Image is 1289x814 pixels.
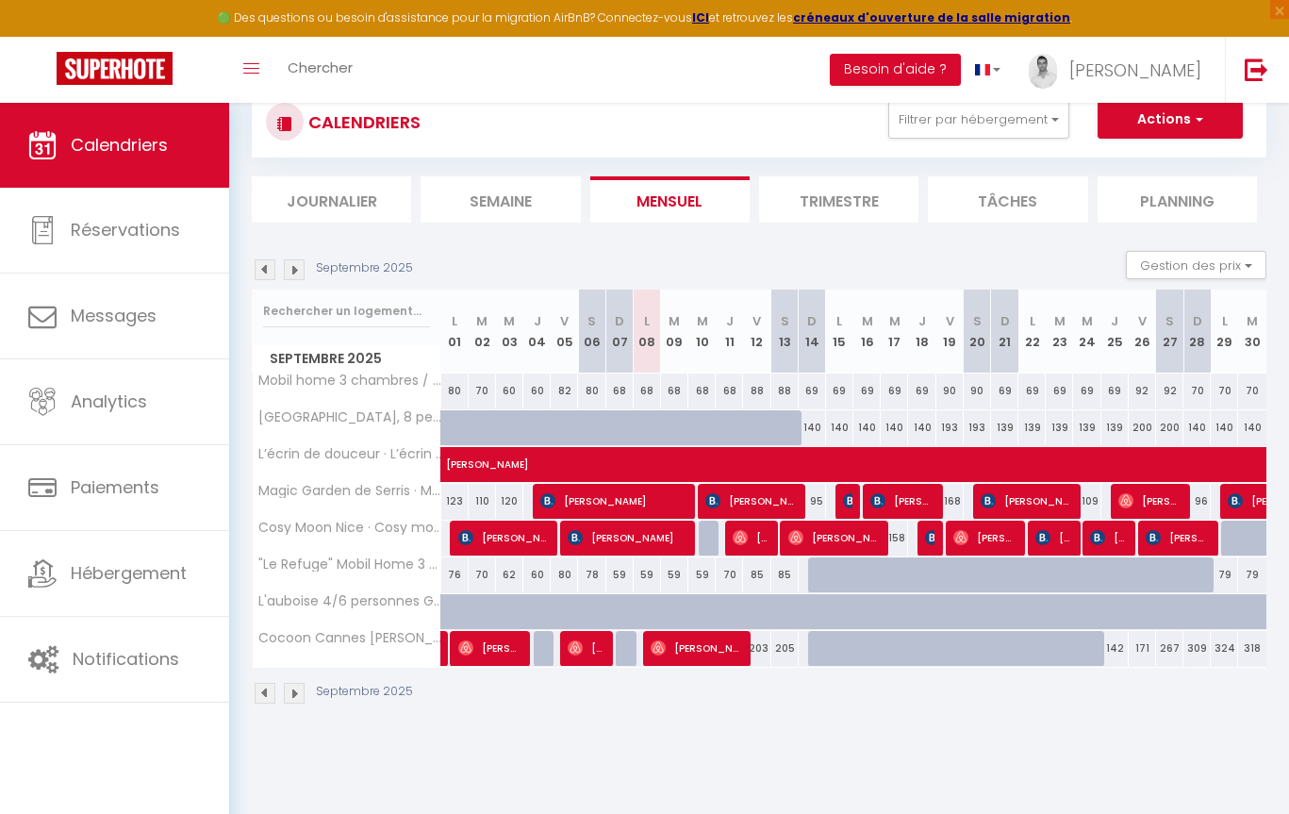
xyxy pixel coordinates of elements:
th: 26 [1129,290,1156,374]
abbr: D [807,312,817,330]
abbr: S [781,312,789,330]
th: 06 [578,290,605,374]
abbr: L [452,312,457,330]
span: [PERSON_NAME] [1069,58,1201,82]
div: 69 [1101,374,1129,408]
div: 80 [551,557,578,592]
div: 78 [578,557,605,592]
span: "Le Refuge" Mobil Home 3 chambre/6 personnes + Clim [256,557,444,572]
th: 28 [1183,290,1211,374]
span: [PERSON_NAME] [733,520,769,556]
div: 69 [1018,374,1046,408]
div: 68 [606,374,634,408]
span: [PERSON_NAME] [458,630,522,666]
th: 07 [606,290,634,374]
div: 92 [1129,374,1156,408]
li: Planning [1098,176,1257,223]
div: 96 [1183,484,1211,519]
abbr: V [752,312,761,330]
img: ... [1029,54,1057,89]
span: [PERSON_NAME] [458,520,550,556]
div: 140 [1238,410,1266,445]
span: L’écrin de douceur · L’écrin de douceur pour 6 pers + parking privé [256,447,444,461]
abbr: L [1030,312,1035,330]
div: 69 [799,374,826,408]
p: Septembre 2025 [316,259,413,277]
abbr: M [1054,312,1066,330]
div: 79 [1238,557,1266,592]
div: 139 [1046,410,1073,445]
abbr: M [1082,312,1093,330]
div: 90 [936,374,964,408]
div: 139 [1073,410,1100,445]
div: 158 [881,521,908,556]
th: 30 [1238,290,1266,374]
abbr: M [862,312,873,330]
div: 70 [469,557,496,592]
div: 267 [1156,631,1183,666]
div: 59 [661,557,688,592]
div: 69 [826,374,853,408]
div: 140 [853,410,881,445]
span: [PERSON_NAME] [568,630,604,666]
span: [PERSON_NAME] [651,630,742,666]
div: 205 [771,631,799,666]
div: 142 [1101,631,1129,666]
div: 80 [578,374,605,408]
button: Ouvrir le widget de chat LiveChat [15,8,72,64]
div: 140 [1211,410,1238,445]
div: 88 [771,374,799,408]
li: Tâches [928,176,1087,223]
span: [PERSON_NAME] [1035,520,1072,556]
th: 10 [688,290,716,374]
div: 120 [496,484,523,519]
abbr: S [587,312,596,330]
th: 19 [936,290,964,374]
th: 11 [716,290,743,374]
abbr: M [697,312,708,330]
abbr: M [669,312,680,330]
span: Mobil home 3 chambres / 6 pers + CLIM Camping 3 étoiles [256,374,444,388]
th: 09 [661,290,688,374]
div: 324 [1211,631,1238,666]
span: [PERSON_NAME] [870,483,934,519]
span: [PERSON_NAME] [540,483,686,519]
div: 62 [496,557,523,592]
div: 171 [1129,631,1156,666]
abbr: M [889,312,901,330]
div: 90 [964,374,991,408]
abbr: L [1222,312,1228,330]
div: 139 [1018,410,1046,445]
span: [PERSON_NAME] [705,483,797,519]
span: Réservations [71,218,180,241]
span: [PERSON_NAME] [953,520,1017,556]
strong: ICI [692,9,709,25]
span: Magic Garden de Serris · Magic Garden /6 people/ free parking [256,484,444,498]
div: 68 [661,374,688,408]
div: 60 [523,557,551,592]
div: 59 [688,557,716,592]
abbr: D [1000,312,1010,330]
th: 14 [799,290,826,374]
button: Actions [1098,101,1243,139]
li: Trimestre [759,176,918,223]
div: 200 [1156,410,1183,445]
span: [PERSON_NAME] [1118,483,1182,519]
span: [GEOGRAPHIC_DATA], 8 personnes/11 vélos +free Parking [256,410,444,424]
th: 21 [991,290,1018,374]
abbr: V [1138,312,1147,330]
div: 69 [991,374,1018,408]
span: Cocoon Cannes [PERSON_NAME] · The Cocoon | [PERSON_NAME] | Climatisation | Balcon [256,631,444,645]
span: L'auboise 4/6 personnes Grand jardin + parking [256,594,444,608]
th: 04 [523,290,551,374]
span: Hébergement [71,561,187,585]
abbr: L [644,312,650,330]
abbr: V [946,312,954,330]
div: 140 [881,410,908,445]
div: 110 [469,484,496,519]
span: [PERSON_NAME] [1090,520,1127,556]
div: 70 [1183,374,1211,408]
div: 85 [771,557,799,592]
span: Paiements [71,475,159,499]
input: Rechercher un logement... [263,294,430,328]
